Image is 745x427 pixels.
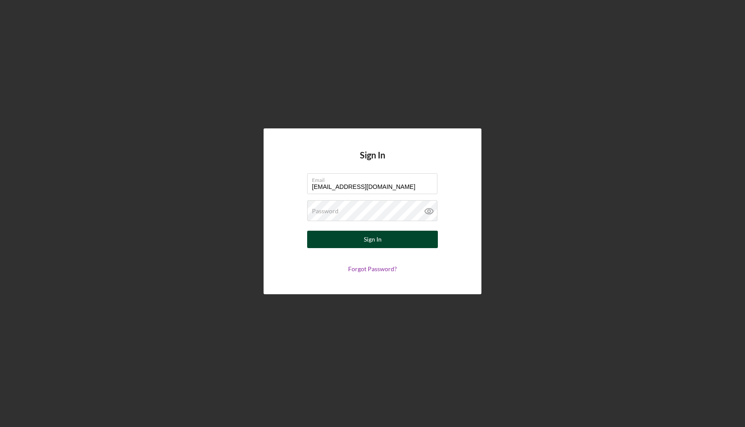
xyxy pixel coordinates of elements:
[360,150,385,173] h4: Sign In
[312,174,437,183] label: Email
[364,231,382,248] div: Sign In
[312,208,339,215] label: Password
[348,265,397,272] a: Forgot Password?
[307,231,438,248] button: Sign In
